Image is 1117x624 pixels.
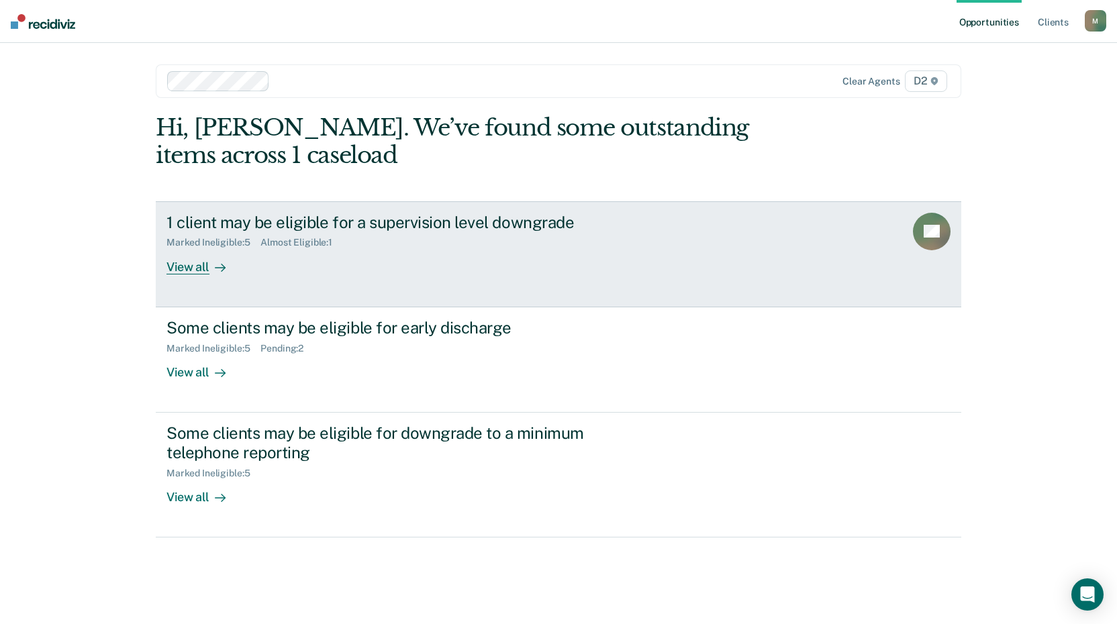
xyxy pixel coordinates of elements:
div: View all [166,478,242,505]
div: Marked Ineligible : 5 [166,468,260,479]
span: D2 [905,70,947,92]
a: Some clients may be eligible for downgrade to a minimum telephone reportingMarked Ineligible:5Vie... [156,413,961,537]
button: M [1085,10,1106,32]
div: Almost Eligible : 1 [260,237,343,248]
img: Recidiviz [11,14,75,29]
div: View all [166,248,242,274]
div: Some clients may be eligible for early discharge [166,318,638,337]
a: 1 client may be eligible for a supervision level downgradeMarked Ineligible:5Almost Eligible:1Vie... [156,201,961,307]
a: Some clients may be eligible for early dischargeMarked Ineligible:5Pending:2View all [156,307,961,413]
div: Some clients may be eligible for downgrade to a minimum telephone reporting [166,423,638,462]
div: 1 client may be eligible for a supervision level downgrade [166,213,638,232]
div: Marked Ineligible : 5 [166,237,260,248]
div: Marked Ineligible : 5 [166,343,260,354]
div: Open Intercom Messenger [1071,578,1104,611]
div: View all [166,354,242,380]
div: Hi, [PERSON_NAME]. We’ve found some outstanding items across 1 caseload [156,114,800,169]
div: Pending : 2 [260,343,314,354]
div: Clear agents [842,76,900,87]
